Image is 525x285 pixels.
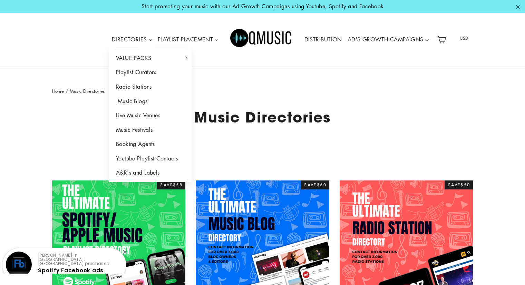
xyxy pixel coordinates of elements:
a: Radio Stations [109,80,192,94]
p: [PERSON_NAME] in [GEOGRAPHIC_DATA], [GEOGRAPHIC_DATA] purchased [38,253,120,266]
a: A&R's and Labels [109,166,192,180]
span: $58 [173,182,183,188]
a: Music Festivals [109,123,192,137]
span: / [66,88,68,94]
a: Music Blogs [109,94,192,109]
span: $50 [460,182,470,188]
span: USD [451,33,477,43]
span: $60 [317,182,327,188]
a: Home [52,88,64,94]
a: Youtube Playlist Contacts [109,151,192,166]
a: Booking Agents [109,137,192,151]
a: PLAYLIST PLACEMENT [155,32,221,48]
div: Save [301,180,329,189]
a: Playlist Curators [109,65,192,80]
h1: Music Directories [52,109,473,126]
a: VALUE PACKS [109,51,192,66]
a: AD'S GROWTH CAMPAIGNS [345,32,431,48]
span: Music Directories [70,88,105,94]
div: Save [157,180,185,189]
a: Spotify Facebook ads Camp... [38,267,104,280]
div: Primary [89,20,434,60]
nav: breadcrumbs [52,88,473,95]
img: Q Music Promotions [230,24,292,55]
a: DISTRIBUTION [301,32,344,48]
a: Live Music Venues [109,108,192,123]
a: DIRECTORIES [109,32,155,48]
div: Save [445,180,473,189]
